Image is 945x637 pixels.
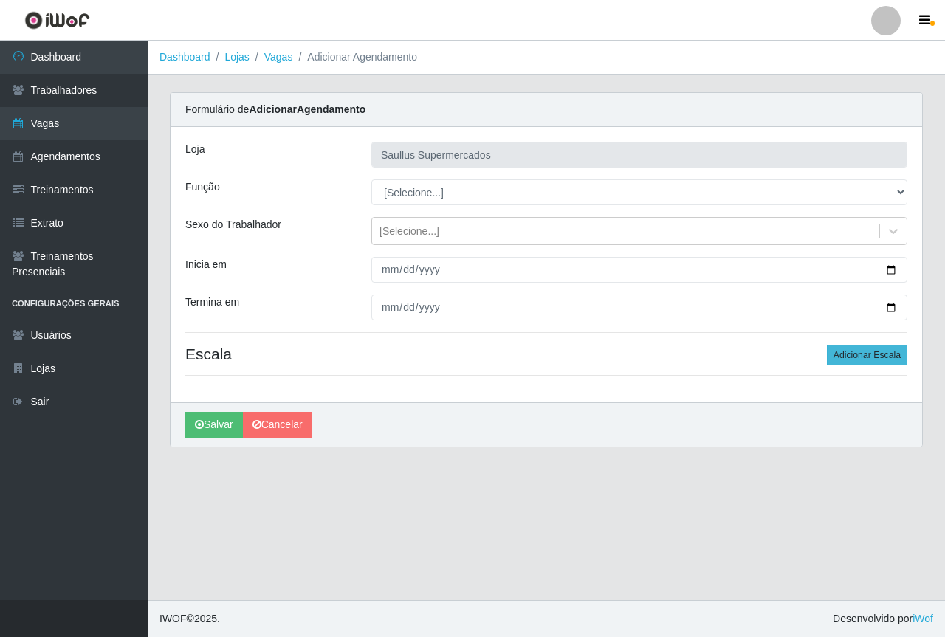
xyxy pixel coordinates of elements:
[292,49,417,65] li: Adicionar Agendamento
[185,142,205,157] label: Loja
[264,51,293,63] a: Vagas
[171,93,922,127] div: Formulário de
[833,611,933,627] span: Desenvolvido por
[185,257,227,272] label: Inicia em
[159,611,220,627] span: © 2025 .
[148,41,945,75] nav: breadcrumb
[185,412,243,438] button: Salvar
[827,345,907,365] button: Adicionar Escala
[913,613,933,624] a: iWof
[249,103,365,115] strong: Adicionar Agendamento
[159,51,210,63] a: Dashboard
[243,412,312,438] a: Cancelar
[371,295,907,320] input: 00/00/0000
[185,345,907,363] h4: Escala
[371,257,907,283] input: 00/00/0000
[185,217,281,233] label: Sexo do Trabalhador
[224,51,249,63] a: Lojas
[185,179,220,195] label: Função
[379,224,439,239] div: [Selecione...]
[24,11,90,30] img: CoreUI Logo
[185,295,239,310] label: Termina em
[159,613,187,624] span: IWOF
